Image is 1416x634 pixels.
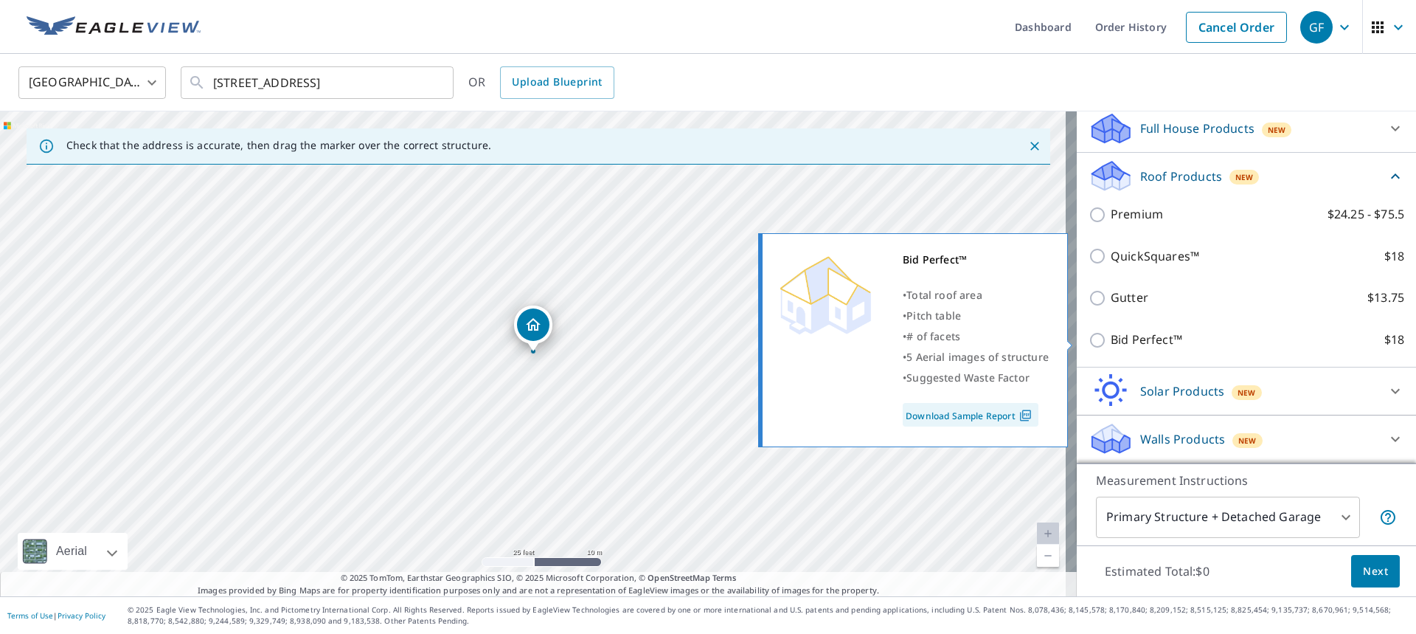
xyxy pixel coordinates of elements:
a: Download Sample Report [903,403,1038,427]
p: Check that the address is accurate, then drag the marker over the correct structure. [66,139,491,152]
span: Pitch table [906,309,961,323]
div: OR [468,66,614,99]
span: Your report will include the primary structure and a detached garage if one exists. [1379,509,1397,526]
span: New [1235,171,1254,183]
span: 5 Aerial images of structure [906,350,1049,364]
div: • [903,285,1049,306]
p: Walls Products [1140,430,1225,448]
a: Upload Blueprint [500,66,614,99]
a: Privacy Policy [58,610,105,621]
p: © 2025 Eagle View Technologies, Inc. and Pictometry International Corp. All Rights Reserved. Repo... [128,604,1409,627]
div: GF [1300,11,1333,44]
button: Close [1025,137,1044,156]
img: Pdf Icon [1016,409,1035,422]
span: # of facets [906,329,960,343]
p: $18 [1384,247,1404,266]
p: Solar Products [1140,382,1224,400]
a: Terms of Use [7,610,53,621]
a: Current Level 20, Zoom In Disabled [1037,523,1059,545]
span: Upload Blueprint [512,73,602,92]
p: Estimated Total: $0 [1093,555,1221,588]
a: Terms [712,572,737,583]
a: OpenStreetMap [648,572,709,583]
p: $13.75 [1367,289,1404,307]
div: Aerial [52,533,91,570]
button: Next [1351,555,1400,588]
span: Next [1363,562,1388,581]
span: Total roof area [906,288,982,302]
p: Bid Perfect™ [1111,331,1182,349]
div: • [903,326,1049,347]
div: Bid Perfect™ [903,249,1049,270]
img: EV Logo [27,16,201,38]
p: Measurement Instructions [1096,472,1397,489]
div: • [903,368,1049,388]
div: Primary Structure + Detached Garage [1096,497,1360,538]
span: New [1238,387,1256,399]
a: Current Level 20, Zoom Out [1037,545,1059,567]
div: Aerial [18,533,128,570]
input: Search by address or latitude-longitude [213,62,423,103]
div: Solar ProductsNew [1089,373,1404,409]
div: [GEOGRAPHIC_DATA] [18,62,166,103]
div: Full House ProductsNew [1089,111,1404,146]
div: • [903,347,1049,368]
p: | [7,611,105,620]
div: • [903,306,1049,326]
p: $24.25 - $75.5 [1327,205,1404,224]
div: Dropped pin, building 1, Residential property, 796 Route 39 Forestville, NY 14062 [514,306,552,351]
div: Walls ProductsNew [1089,421,1404,457]
span: © 2025 TomTom, Earthstar Geographics SIO, © 2025 Microsoft Corporation, © [341,572,737,585]
p: Premium [1111,205,1163,224]
p: $18 [1384,331,1404,349]
div: Roof ProductsNew [1089,159,1404,193]
span: New [1238,435,1257,447]
img: Premium [774,249,877,338]
p: Full House Products [1140,120,1254,137]
a: Cancel Order [1186,12,1287,43]
p: Roof Products [1140,168,1222,185]
p: QuickSquares™ [1111,247,1199,266]
span: Suggested Waste Factor [906,371,1030,385]
span: New [1268,124,1286,136]
p: Gutter [1111,289,1148,307]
